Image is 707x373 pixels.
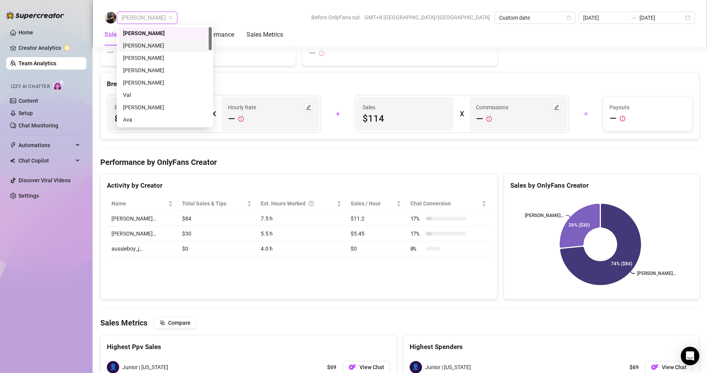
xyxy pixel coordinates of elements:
[154,317,197,329] button: Compare
[107,211,177,226] td: [PERSON_NAME]…
[19,42,80,54] a: Creator Analytics exclamation-circle
[499,12,571,24] span: Custom date
[118,76,212,89] div: Davis Armbrust
[107,196,177,211] th: Name
[111,199,167,208] span: Name
[115,103,167,112] div: Est. Hours Worked
[359,364,384,370] span: View Chat
[123,66,207,75] div: [PERSON_NAME]
[228,103,256,112] article: Hourly Rate
[105,30,120,39] div: Sales
[476,113,483,125] span: —
[122,363,168,371] span: Junior | [US_STATE]
[10,158,15,163] img: Chat Copilot
[629,363,639,371] span: $69
[327,363,336,371] span: $69
[309,199,314,208] span: question-circle
[246,30,283,39] div: Sales Metrics
[123,29,207,37] div: [PERSON_NAME]
[460,108,464,120] div: X
[681,347,699,365] div: Open Intercom Messenger
[121,12,173,24] span: Sean Carino
[107,342,390,352] div: Highest Ppv Sales
[107,241,177,256] td: aussieboy_j…
[199,30,234,39] div: Performance
[115,112,199,125] span: 8
[410,229,423,238] span: 17 %
[177,241,256,256] td: $0
[107,46,114,59] span: —
[177,211,256,226] td: $84
[406,196,491,211] th: Chat Conversion
[123,41,207,50] div: [PERSON_NAME]
[19,29,33,36] a: Home
[100,157,699,168] h4: Performance by OnlyFans Creator
[123,91,207,99] div: Val
[630,15,636,21] span: swap-right
[346,196,406,211] th: Sales / Hour
[583,14,627,22] input: Start date
[228,113,235,125] span: —
[486,113,492,125] span: exclamation-circle
[118,89,212,101] div: Val
[651,363,659,371] img: OF
[53,80,65,91] img: AI Chatter
[410,214,423,223] span: 17 %
[6,12,64,19] img: logo-BBDzfeDw.svg
[118,39,212,52] div: Benedict Perez
[19,193,39,199] a: Settings
[364,12,490,23] span: GMT+8 [GEOGRAPHIC_DATA]/[GEOGRAPHIC_DATA]
[123,103,207,112] div: [PERSON_NAME]
[319,51,324,56] span: exclamation-circle
[118,27,212,39] div: Sean Carino
[630,15,636,21] span: to
[410,342,693,352] div: Highest Spenders
[19,98,38,104] a: Content
[306,105,311,110] span: edit
[11,83,50,90] span: Izzy AI Chatter
[363,112,447,125] span: $114
[19,110,33,116] a: Setup
[182,199,245,208] span: Total Sales & Tips
[662,364,687,370] span: View Chat
[346,211,406,226] td: $11.2
[212,108,216,120] div: X
[10,142,16,148] span: thunderbolt
[525,213,564,218] text: [PERSON_NAME]…
[118,114,212,126] div: Ava
[261,199,335,208] div: Est. Hours Worked
[410,244,423,253] span: 0 %
[574,108,598,120] div: =
[19,122,58,129] a: Chat Monitoring
[346,226,406,241] td: $5.45
[123,78,207,87] div: [PERSON_NAME]
[640,14,683,22] input: End date
[554,105,559,110] span: edit
[256,211,346,226] td: 7.5 h
[19,177,71,183] a: Discover Viral Videos
[100,317,147,328] h4: Sales Metrics
[256,241,346,256] td: 4.0 h
[123,115,207,124] div: Ava
[309,47,316,59] span: —
[567,15,571,20] span: calendar
[609,103,686,112] span: Payouts
[168,320,191,326] span: Compare
[123,54,207,62] div: [PERSON_NAME]
[19,154,73,167] span: Chat Copilot
[118,101,212,114] div: Aira Marie
[19,139,73,151] span: Automations
[107,226,177,241] td: [PERSON_NAME]…
[107,79,693,89] div: Breakdown
[638,271,676,276] text: [PERSON_NAME]…
[620,112,625,125] span: exclamation-circle
[349,363,356,371] img: OF
[311,12,360,23] span: Before OnlyFans cut
[177,226,256,241] td: $30
[510,180,693,191] div: Sales by OnlyFans Creator
[256,226,346,241] td: 5.5 h
[19,60,56,66] a: Team Analytics
[118,64,212,76] div: Jayson Roa
[425,363,471,371] span: Junior | [US_STATE]
[410,199,481,208] span: Chat Conversion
